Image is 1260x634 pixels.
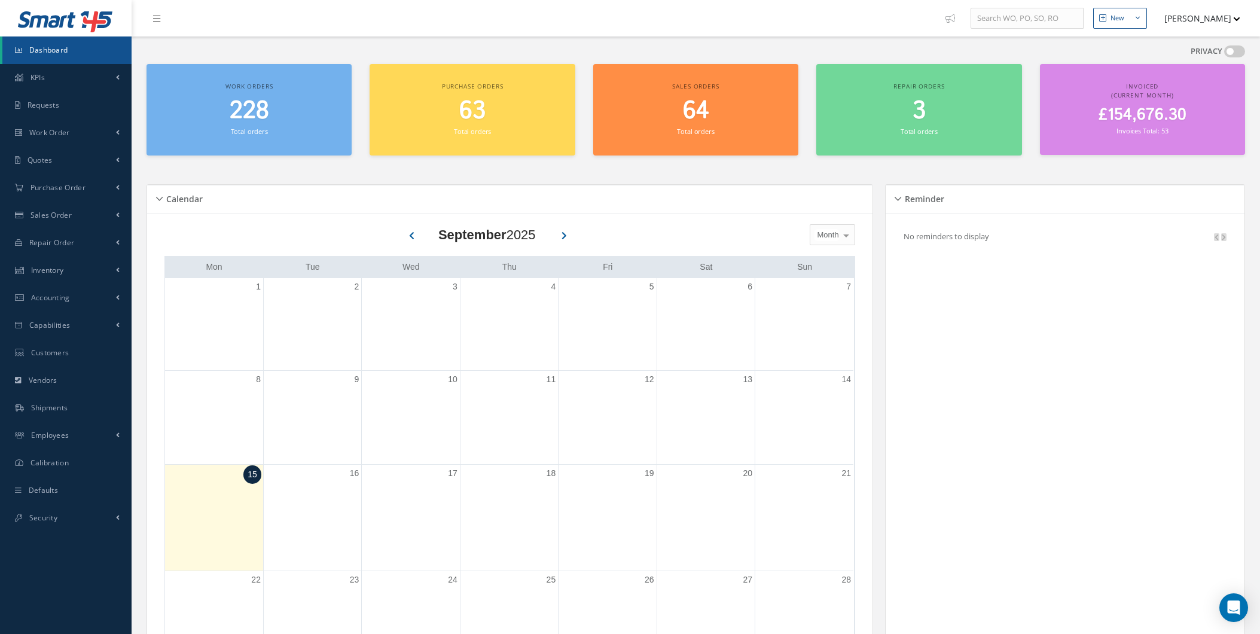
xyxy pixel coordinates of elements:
[683,94,709,128] span: 64
[254,278,263,295] a: September 1, 2025
[814,229,839,241] span: Month
[147,64,352,156] a: Work orders 228 Total orders
[901,190,944,205] h5: Reminder
[347,571,362,589] a: September 23, 2025
[29,485,58,495] span: Defaults
[30,72,45,83] span: KPIs
[1191,45,1222,57] label: PRIVACY
[28,100,59,110] span: Requests
[347,465,362,482] a: September 16, 2025
[672,82,719,90] span: Sales orders
[600,260,615,275] a: Friday
[697,260,715,275] a: Saturday
[29,45,68,55] span: Dashboard
[446,571,460,589] a: September 24, 2025
[1116,126,1168,135] small: Invoices Total: 53
[642,571,657,589] a: September 26, 2025
[225,82,273,90] span: Work orders
[446,371,460,388] a: September 10, 2025
[203,260,224,275] a: Monday
[657,278,755,371] td: September 6, 2025
[816,64,1021,156] a: Repair orders 3 Total orders
[249,571,263,589] a: September 22, 2025
[352,371,362,388] a: September 9, 2025
[30,210,72,220] span: Sales Order
[1153,7,1240,30] button: [PERSON_NAME]
[165,278,263,371] td: September 1, 2025
[913,94,926,128] span: 3
[559,278,657,371] td: September 5, 2025
[544,571,559,589] a: September 25, 2025
[971,8,1084,29] input: Search WO, PO, SO, RO
[593,64,798,156] a: Sales orders 64 Total orders
[460,278,558,371] td: September 4, 2025
[755,465,853,571] td: September 21, 2025
[165,370,263,464] td: September 8, 2025
[231,127,268,136] small: Total orders
[29,375,57,385] span: Vendors
[29,513,57,523] span: Security
[544,371,559,388] a: September 11, 2025
[904,231,989,242] p: No reminders to display
[740,571,755,589] a: September 27, 2025
[400,260,422,275] a: Wednesday
[438,225,536,245] div: 2025
[460,465,558,571] td: September 18, 2025
[795,260,814,275] a: Sunday
[548,278,558,295] a: September 4, 2025
[1099,103,1186,127] span: £154,676.30
[544,465,559,482] a: September 18, 2025
[559,370,657,464] td: September 12, 2025
[839,371,853,388] a: September 14, 2025
[30,182,86,193] span: Purchase Order
[559,465,657,571] td: September 19, 2025
[31,265,64,275] span: Inventory
[31,403,68,413] span: Shipments
[29,320,71,330] span: Capabilities
[30,458,69,468] span: Calibration
[1219,593,1248,622] div: Open Intercom Messenger
[844,278,853,295] a: September 7, 2025
[31,348,69,358] span: Customers
[28,155,53,165] span: Quotes
[839,571,853,589] a: September 28, 2025
[1093,8,1147,29] button: New
[31,430,69,440] span: Employees
[263,278,361,371] td: September 2, 2025
[2,36,132,64] a: Dashboard
[362,370,460,464] td: September 10, 2025
[657,465,755,571] td: September 20, 2025
[442,82,504,90] span: Purchase orders
[1040,64,1245,155] a: Invoiced (Current Month) £154,676.30 Invoices Total: 53
[740,465,755,482] a: September 20, 2025
[893,82,944,90] span: Repair orders
[755,370,853,464] td: September 14, 2025
[446,465,460,482] a: September 17, 2025
[263,370,361,464] td: September 9, 2025
[303,260,322,275] a: Tuesday
[1111,91,1174,99] span: (Current Month)
[165,465,263,571] td: September 15, 2025
[450,278,460,295] a: September 3, 2025
[254,371,263,388] a: September 8, 2025
[29,237,75,248] span: Repair Order
[740,371,755,388] a: September 13, 2025
[362,465,460,571] td: September 17, 2025
[370,64,575,156] a: Purchase orders 63 Total orders
[460,370,558,464] td: September 11, 2025
[163,190,203,205] h5: Calendar
[29,127,70,138] span: Work Order
[1110,13,1124,23] div: New
[459,94,486,128] span: 63
[901,127,938,136] small: Total orders
[642,371,657,388] a: September 12, 2025
[677,127,714,136] small: Total orders
[230,94,269,128] span: 228
[362,278,460,371] td: September 3, 2025
[745,278,755,295] a: September 6, 2025
[642,465,657,482] a: September 19, 2025
[454,127,491,136] small: Total orders
[755,278,853,371] td: September 7, 2025
[438,227,507,242] b: September
[352,278,362,295] a: September 2, 2025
